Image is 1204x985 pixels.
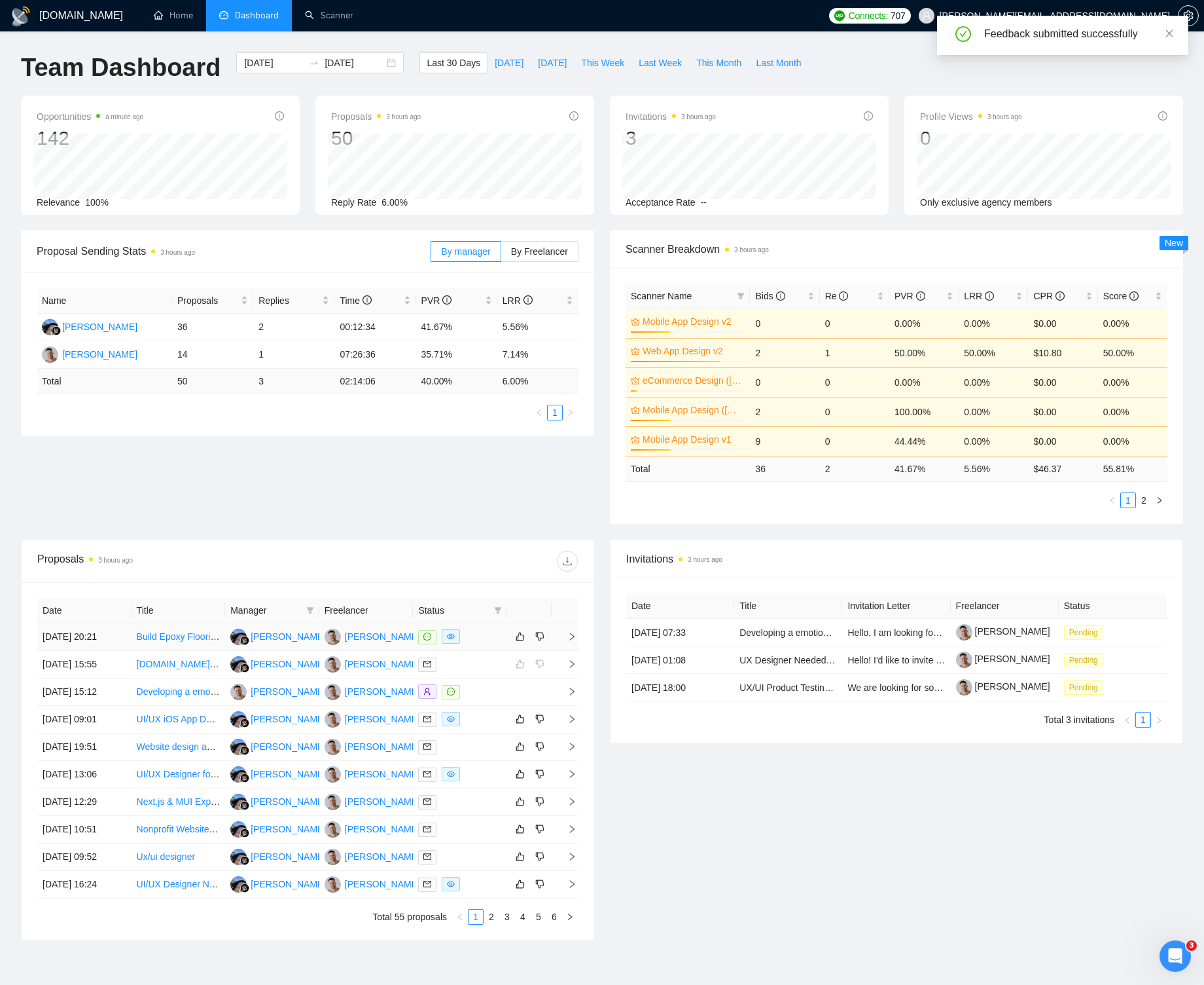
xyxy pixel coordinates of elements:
[1033,291,1064,301] span: CPR
[574,52,631,73] button: This Week
[739,682,1008,693] a: UX/UI Product Testing Expert Needed for In-Depth User Feedback
[734,246,769,253] time: 3 hours ago
[1136,492,1152,508] li: 2
[547,910,561,924] a: 6
[495,56,523,70] span: [DATE]
[956,681,1050,692] a: [PERSON_NAME]
[230,878,326,889] a: AA[PERSON_NAME]
[511,246,568,257] span: By Freelancer
[497,314,578,341] td: 5.56%
[535,796,544,807] span: dislike
[251,849,326,864] div: [PERSON_NAME]
[532,876,548,892] button: dislike
[251,657,326,671] div: [PERSON_NAME]
[532,711,548,727] button: dislike
[532,739,548,754] button: dislike
[557,551,578,572] button: download
[1165,238,1183,248] span: New
[955,26,971,42] span: check-circle
[230,768,326,779] a: AA[PERSON_NAME]
[230,711,247,728] img: AA
[306,606,314,614] span: filter
[42,346,58,363] img: SR
[920,126,1022,151] div: 0
[325,796,420,806] a: SR[PERSON_NAME]
[1121,493,1135,508] a: 1
[85,197,109,208] span: 100%
[172,288,253,314] th: Proposals
[447,688,455,696] span: message
[1135,712,1151,728] li: 1
[569,111,578,121] span: info-circle
[547,405,563,420] li: 1
[42,319,58,335] img: AA
[1120,492,1136,508] li: 1
[1160,940,1191,972] iframe: Intercom live chat
[516,910,530,924] a: 4
[516,824,525,834] span: like
[21,52,221,83] h1: Team Dashboard
[37,288,172,314] th: Name
[1186,940,1197,951] span: 3
[1064,654,1108,665] a: Pending
[834,10,845,21] img: upwork-logo.png
[230,851,326,861] a: AA[PERSON_NAME]
[325,629,341,645] img: SR
[631,317,640,326] span: crown
[535,824,544,834] span: dislike
[956,654,1050,664] a: [PERSON_NAME]
[959,338,1028,367] td: 50.00%
[1137,493,1151,508] a: 2
[240,636,249,645] img: gigradar-bm.png
[381,197,408,208] span: 6.00%
[1103,291,1139,301] span: Score
[469,910,483,924] a: 1
[230,739,247,755] img: AA
[325,851,420,861] a: SR[PERSON_NAME]
[325,766,341,783] img: SR
[535,769,544,779] span: dislike
[331,126,421,151] div: 50
[696,56,741,70] span: This Month
[441,246,490,257] span: By manager
[701,197,707,208] span: --
[416,341,497,369] td: 35.71%
[244,56,304,70] input: Start date
[230,766,247,783] img: AA
[1064,682,1108,692] a: Pending
[512,739,528,754] button: like
[567,409,575,417] span: right
[1158,111,1167,121] span: info-circle
[987,113,1022,121] time: 3 hours ago
[172,341,253,369] td: 14
[631,52,689,73] button: Last Week
[423,770,431,778] span: mail
[739,627,936,638] a: Developing a emotional logo for a digital product
[1152,492,1167,508] li: Next Page
[626,109,716,124] span: Invitations
[1108,496,1116,504] span: left
[172,314,253,341] td: 36
[340,295,371,306] span: Time
[894,291,925,301] span: PVR
[515,909,531,925] li: 4
[345,794,420,809] div: [PERSON_NAME]
[516,851,525,862] span: like
[230,684,247,700] img: SR
[964,291,994,301] span: LRR
[325,878,420,889] a: SR[PERSON_NAME]
[581,56,624,70] span: This Week
[258,293,319,308] span: Replies
[42,348,137,359] a: SR[PERSON_NAME]
[1064,680,1103,695] span: Pending
[325,631,420,641] a: SR[PERSON_NAME]
[309,58,319,68] span: swap-right
[626,241,1167,257] span: Scanner Breakdown
[137,631,426,642] a: Build Epoxy Flooring Visualizer SaaS (React/Next.js + Canvas/WebGL)
[1129,291,1139,301] span: info-circle
[230,876,247,893] img: AA
[137,659,370,669] a: [DOMAIN_NAME] Designer for Modern App-Like Website
[516,769,525,779] span: like
[643,403,742,417] a: Mobile App Design ([GEOGRAPHIC_DATA]) v1
[423,743,431,751] span: mail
